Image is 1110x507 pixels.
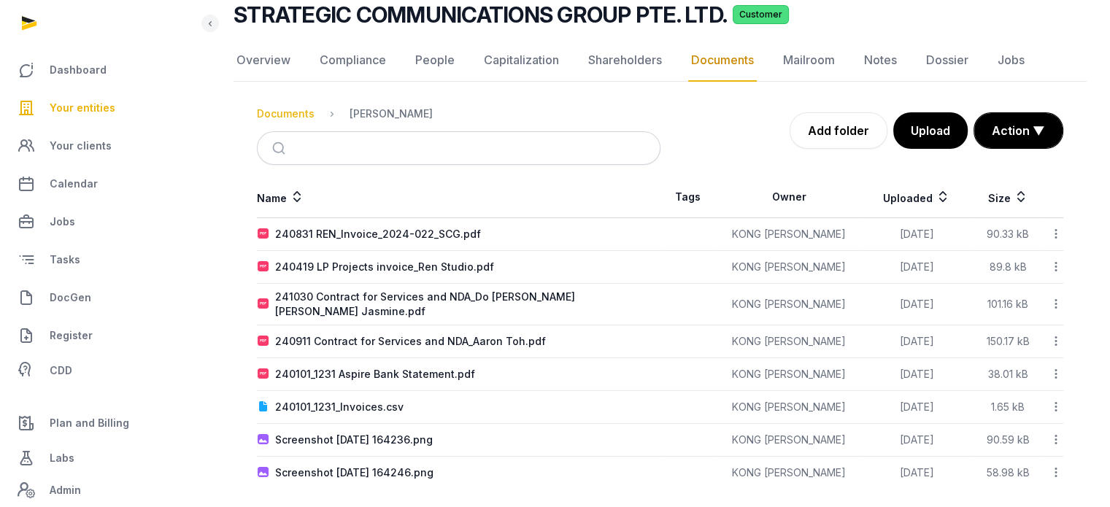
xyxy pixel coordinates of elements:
[715,251,863,284] td: KONG [PERSON_NAME]
[234,39,1087,82] nav: Tabs
[715,358,863,391] td: KONG [PERSON_NAME]
[900,260,934,273] span: [DATE]
[715,218,863,251] td: KONG [PERSON_NAME]
[275,465,433,480] div: Screenshot [DATE] 164246.png
[733,5,789,24] span: Customer
[715,457,863,489] td: KONG [PERSON_NAME]
[900,298,934,310] span: [DATE]
[412,39,458,82] a: People
[275,290,660,319] div: 241030 Contract for Services and NDA_Do [PERSON_NAME] [PERSON_NAME] Jasmine.pdf
[790,112,887,149] a: Add folder
[50,99,115,117] span: Your entities
[715,325,863,358] td: KONG [PERSON_NAME]
[715,284,863,325] td: KONG [PERSON_NAME]
[258,368,269,380] img: pdf.svg
[971,284,1044,325] td: 101.16 kB
[12,166,198,201] a: Calendar
[50,414,129,432] span: Plan and Billing
[900,368,934,380] span: [DATE]
[275,334,546,349] div: 240911 Contract for Services and NDA_Aaron Toh.pdf
[257,107,315,121] div: Documents
[50,175,98,193] span: Calendar
[50,61,107,79] span: Dashboard
[50,289,91,306] span: DocGen
[12,476,198,505] a: Admin
[258,261,269,273] img: pdf.svg
[50,137,112,155] span: Your clients
[275,260,494,274] div: 240419 LP Projects invoice_Ren Studio.pdf
[12,441,198,476] a: Labs
[780,39,838,82] a: Mailroom
[234,39,293,82] a: Overview
[12,53,198,88] a: Dashboard
[350,107,433,121] div: [PERSON_NAME]
[715,424,863,457] td: KONG [PERSON_NAME]
[258,467,269,479] img: image.svg
[275,227,481,241] div: 240831 REN_Invoice_2024-022_SCG.pdf
[900,433,934,446] span: [DATE]
[258,298,269,310] img: pdf.svg
[12,90,198,125] a: Your entities
[923,39,971,82] a: Dossier
[258,401,269,413] img: document.svg
[971,358,1044,391] td: 38.01 kB
[257,96,660,131] nav: Breadcrumb
[258,228,269,240] img: pdf.svg
[971,325,1044,358] td: 150.17 kB
[12,128,198,163] a: Your clients
[900,466,934,479] span: [DATE]
[50,362,72,379] span: CDD
[971,424,1044,457] td: 90.59 kB
[481,39,562,82] a: Capitalization
[12,356,198,385] a: CDD
[893,112,968,149] button: Upload
[263,132,298,164] button: Submit
[317,39,389,82] a: Compliance
[12,204,198,239] a: Jobs
[660,177,715,218] th: Tags
[971,457,1044,489] td: 58.98 kB
[12,280,198,315] a: DocGen
[688,39,757,82] a: Documents
[257,177,660,218] th: Name
[971,218,1044,251] td: 90.33 kB
[900,228,934,240] span: [DATE]
[12,318,198,353] a: Register
[971,251,1044,284] td: 89.8 kB
[900,335,934,347] span: [DATE]
[50,449,74,467] span: Labs
[275,400,404,414] div: 240101_1231_Invoices.csv
[971,177,1044,218] th: Size
[275,433,433,447] div: Screenshot [DATE] 164236.png
[715,391,863,424] td: KONG [PERSON_NAME]
[50,481,81,499] span: Admin
[863,177,971,218] th: Uploaded
[258,434,269,446] img: image.svg
[50,251,80,268] span: Tasks
[715,177,863,218] th: Owner
[50,213,75,231] span: Jobs
[971,391,1044,424] td: 1.65 kB
[258,336,269,347] img: pdf.svg
[12,242,198,277] a: Tasks
[900,400,934,413] span: [DATE]
[275,367,475,382] div: 240101_1231 Aspire Bank Statement.pdf
[585,39,665,82] a: Shareholders
[50,327,93,344] span: Register
[234,1,727,28] h2: STRATEGIC COMMUNICATIONS GROUP PTE. LTD.
[12,406,198,441] a: Plan and Billing
[974,113,1063,148] button: Action ▼
[861,39,900,82] a: Notes
[995,39,1028,82] a: Jobs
